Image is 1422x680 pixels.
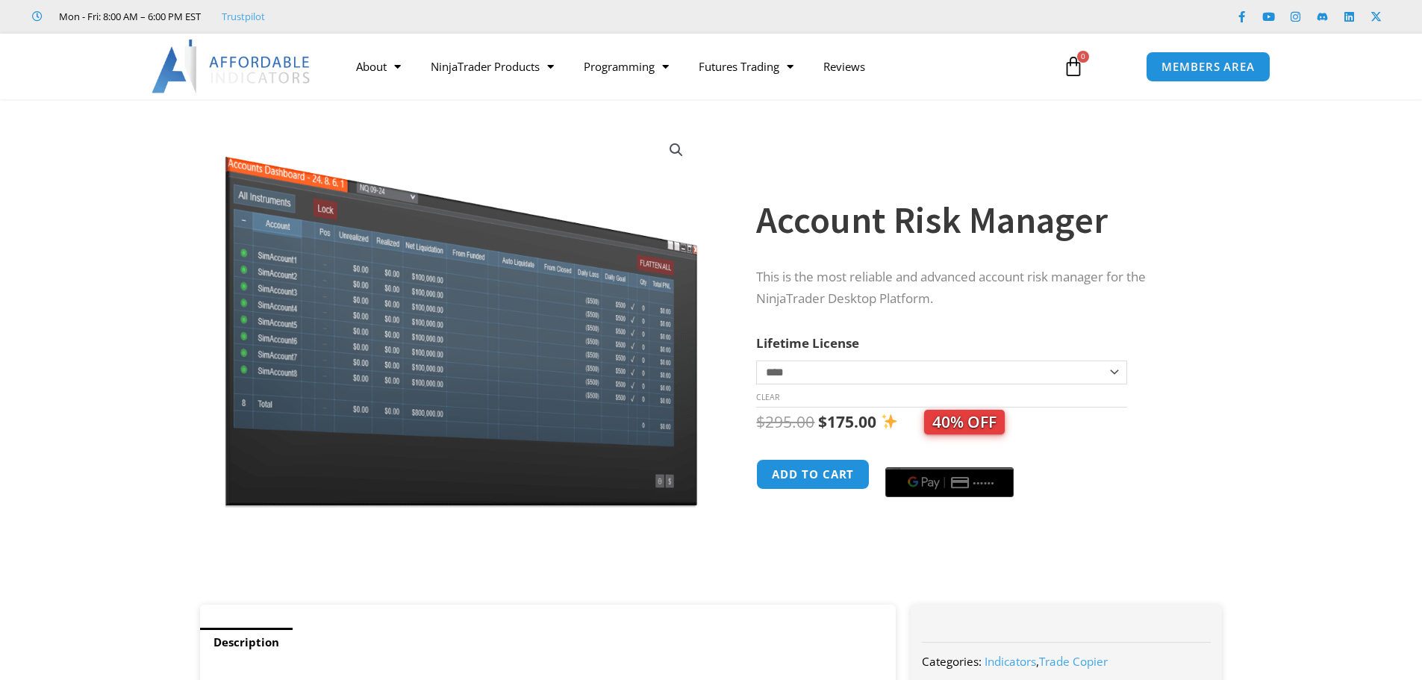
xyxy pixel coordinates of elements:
[416,49,569,84] a: NinjaTrader Products
[222,7,265,25] a: Trustpilot
[756,459,870,490] button: Add to cart
[756,266,1192,310] p: This is the most reliable and advanced account risk manager for the NinjaTrader Desktop Platform.
[882,414,897,429] img: ✨
[55,7,201,25] span: Mon - Fri: 8:00 AM – 6:00 PM EST
[985,654,1036,669] a: Indicators
[756,392,779,402] a: Clear options
[974,478,997,488] text: ••••••
[756,334,859,352] label: Lifetime License
[341,49,416,84] a: About
[663,137,690,163] a: View full-screen image gallery
[1161,61,1255,72] span: MEMBERS AREA
[341,49,1046,84] nav: Menu
[1077,51,1089,63] span: 0
[818,411,827,432] span: $
[756,194,1192,246] h1: Account Risk Manager
[882,457,1017,458] iframe: Secure express checkout frame
[808,49,880,84] a: Reviews
[152,40,312,93] img: LogoAI | Affordable Indicators – NinjaTrader
[1146,52,1270,82] a: MEMBERS AREA
[684,49,808,84] a: Futures Trading
[985,654,1108,669] span: ,
[221,125,701,508] img: Screenshot 2024-08-26 15462845454
[885,467,1014,497] button: Buy with GPay
[1041,45,1106,88] a: 0
[569,49,684,84] a: Programming
[1039,654,1108,669] a: Trade Copier
[818,411,876,432] bdi: 175.00
[922,654,982,669] span: Categories:
[200,628,293,657] a: Description
[924,410,1005,434] span: 40% OFF
[756,411,765,432] span: $
[756,411,814,432] bdi: 295.00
